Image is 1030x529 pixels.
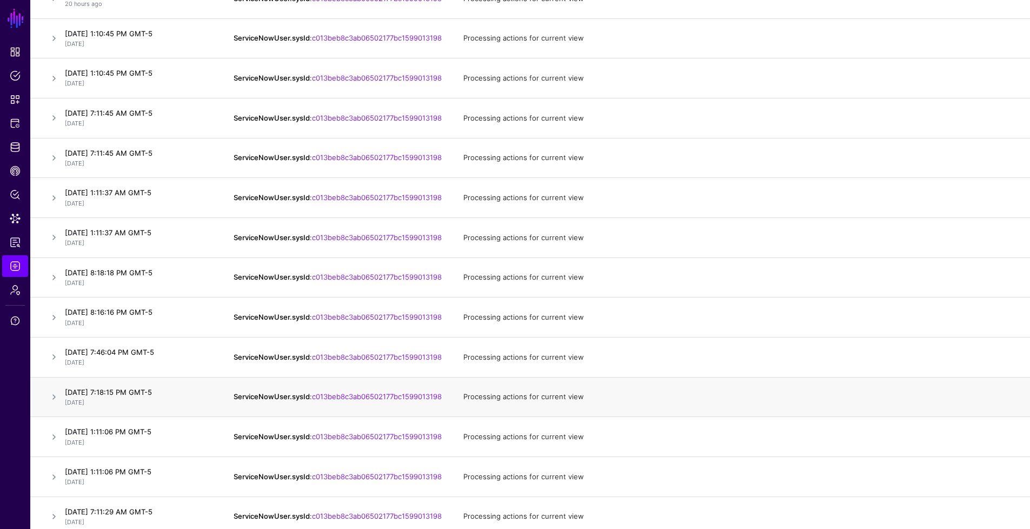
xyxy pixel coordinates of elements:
[223,417,453,457] td: :
[234,153,310,162] strong: ServiceNowUser.sysId
[10,47,21,57] span: Dashboard
[2,232,28,253] a: Reports
[10,118,21,129] span: Protected Systems
[234,472,310,481] strong: ServiceNowUser.sysId
[65,279,212,288] p: [DATE]
[223,297,453,338] td: :
[10,315,21,326] span: Support
[65,387,212,397] h4: [DATE] 7:18:15 PM GMT-5
[234,512,310,520] strong: ServiceNowUser.sysId
[10,189,21,200] span: Policy Lens
[223,98,453,138] td: :
[312,74,442,82] a: c013beb8c3ab06502177bc1599013198
[234,392,310,401] strong: ServiceNowUser.sysId
[65,307,212,317] h4: [DATE] 8:16:16 PM GMT-5
[65,319,212,328] p: [DATE]
[2,41,28,63] a: Dashboard
[234,74,310,82] strong: ServiceNowUser.sysId
[312,512,442,520] a: c013beb8c3ab06502177bc1599013198
[2,184,28,206] a: Policy Lens
[2,89,28,110] a: Snippets
[234,114,310,122] strong: ServiceNowUser.sysId
[6,6,25,30] a: SGNL
[453,257,1030,297] td: Processing actions for current view
[2,160,28,182] a: CAEP Hub
[65,427,212,437] h4: [DATE] 1:11:06 PM GMT-5
[312,153,442,162] a: c013beb8c3ab06502177bc1599013198
[234,353,310,361] strong: ServiceNowUser.sysId
[10,142,21,153] span: Identity Data Fabric
[312,392,442,401] a: c013beb8c3ab06502177bc1599013198
[312,233,442,242] a: c013beb8c3ab06502177bc1599013198
[453,98,1030,138] td: Processing actions for current view
[10,261,21,272] span: Logs
[453,178,1030,218] td: Processing actions for current view
[10,70,21,81] span: Policies
[65,398,212,407] p: [DATE]
[312,313,442,321] a: c013beb8c3ab06502177bc1599013198
[453,338,1030,378] td: Processing actions for current view
[65,119,212,128] p: [DATE]
[312,353,442,361] a: c013beb8c3ab06502177bc1599013198
[453,58,1030,98] td: Processing actions for current view
[65,159,212,168] p: [DATE]
[223,377,453,417] td: :
[223,218,453,258] td: :
[10,166,21,176] span: CAEP Hub
[2,279,28,301] a: Admin
[65,518,212,527] p: [DATE]
[234,193,310,202] strong: ServiceNowUser.sysId
[65,108,212,118] h4: [DATE] 7:11:45 AM GMT-5
[223,457,453,497] td: :
[2,136,28,158] a: Identity Data Fabric
[312,432,442,441] a: c013beb8c3ab06502177bc1599013198
[65,39,212,49] p: [DATE]
[65,228,212,237] h4: [DATE] 1:11:37 AM GMT-5
[65,347,212,357] h4: [DATE] 7:46:04 PM GMT-5
[453,457,1030,497] td: Processing actions for current view
[234,313,310,321] strong: ServiceNowUser.sysId
[453,218,1030,258] td: Processing actions for current view
[312,34,442,42] a: c013beb8c3ab06502177bc1599013198
[234,233,310,242] strong: ServiceNowUser.sysId
[2,113,28,134] a: Protected Systems
[453,18,1030,58] td: Processing actions for current view
[223,178,453,218] td: :
[10,94,21,105] span: Snippets
[234,34,310,42] strong: ServiceNowUser.sysId
[453,377,1030,417] td: Processing actions for current view
[234,273,310,281] strong: ServiceNowUser.sysId
[453,297,1030,338] td: Processing actions for current view
[312,193,442,202] a: c013beb8c3ab06502177bc1599013198
[65,148,212,158] h4: [DATE] 7:11:45 AM GMT-5
[65,507,212,517] h4: [DATE] 7:11:29 AM GMT-5
[10,237,21,248] span: Reports
[223,338,453,378] td: :
[65,68,212,78] h4: [DATE] 1:10:45 PM GMT-5
[65,29,212,38] h4: [DATE] 1:10:45 PM GMT-5
[312,114,442,122] a: c013beb8c3ab06502177bc1599013198
[234,432,310,441] strong: ServiceNowUser.sysId
[65,239,212,248] p: [DATE]
[312,472,442,481] a: c013beb8c3ab06502177bc1599013198
[223,138,453,178] td: :
[65,438,212,447] p: [DATE]
[2,65,28,87] a: Policies
[223,58,453,98] td: :
[65,467,212,477] h4: [DATE] 1:11:06 PM GMT-5
[65,268,212,277] h4: [DATE] 8:18:18 PM GMT-5
[10,213,21,224] span: Data Lens
[223,18,453,58] td: :
[65,478,212,487] p: [DATE]
[2,208,28,229] a: Data Lens
[65,199,212,208] p: [DATE]
[223,257,453,297] td: :
[65,188,212,197] h4: [DATE] 1:11:37 AM GMT-5
[65,358,212,367] p: [DATE]
[453,417,1030,457] td: Processing actions for current view
[2,255,28,277] a: Logs
[453,138,1030,178] td: Processing actions for current view
[10,285,21,295] span: Admin
[312,273,442,281] a: c013beb8c3ab06502177bc1599013198
[65,79,212,88] p: [DATE]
